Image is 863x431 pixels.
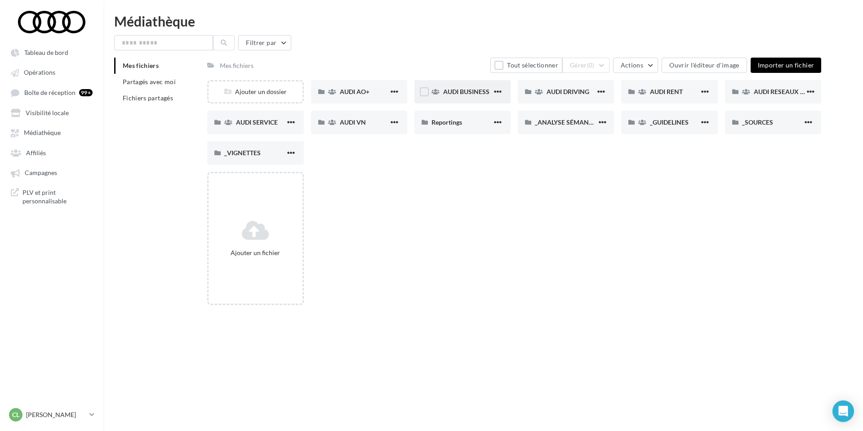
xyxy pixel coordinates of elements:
[5,84,98,101] a: Boîte de réception 99+
[742,118,773,126] span: _SOURCES
[340,88,369,95] span: AUDI AO+
[621,61,643,69] span: Actions
[751,58,822,73] button: Importer un fichier
[490,58,562,73] button: Tout sélectionner
[26,149,46,157] span: Affiliés
[587,62,595,69] span: (0)
[754,88,828,95] span: AUDI RESEAUX SOCIAUX
[5,124,98,140] a: Médiathèque
[212,248,298,257] div: Ajouter un fichier
[114,14,852,28] div: Médiathèque
[443,88,489,95] span: AUDI BUSINESS
[26,109,69,117] span: Visibilité locale
[209,87,302,96] div: Ajouter un dossier
[7,406,96,423] a: Cl [PERSON_NAME]
[650,88,683,95] span: AUDI RENT
[5,164,98,180] a: Campagnes
[24,89,76,96] span: Boîte de réception
[832,400,854,422] div: Open Intercom Messenger
[123,94,173,102] span: Fichiers partagés
[535,118,607,126] span: _ANALYSE SÉMANTIQUE
[5,44,98,60] a: Tableau de bord
[562,58,609,73] button: Gérer(0)
[26,410,86,419] p: [PERSON_NAME]
[662,58,747,73] button: Ouvrir l'éditeur d'image
[238,35,291,50] button: Filtrer par
[224,149,261,157] span: _VIGNETTES
[79,89,93,96] div: 99+
[25,169,57,177] span: Campagnes
[123,62,159,69] span: Mes fichiers
[5,64,98,80] a: Opérations
[613,58,658,73] button: Actions
[547,88,589,95] span: AUDI DRIVING
[5,144,98,161] a: Affiliés
[236,118,278,126] span: AUDI SERVICE
[22,188,93,206] span: PLV et print personnalisable
[650,118,689,126] span: _GUIDELINES
[24,49,68,56] span: Tableau de bord
[431,118,462,126] span: Reportings
[758,61,814,69] span: Importer un fichier
[12,410,19,419] span: Cl
[24,69,55,76] span: Opérations
[220,61,254,70] div: Mes fichiers
[5,184,98,209] a: PLV et print personnalisable
[340,118,366,126] span: AUDI VN
[24,129,61,137] span: Médiathèque
[123,78,176,85] span: Partagés avec moi
[5,104,98,121] a: Visibilité locale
